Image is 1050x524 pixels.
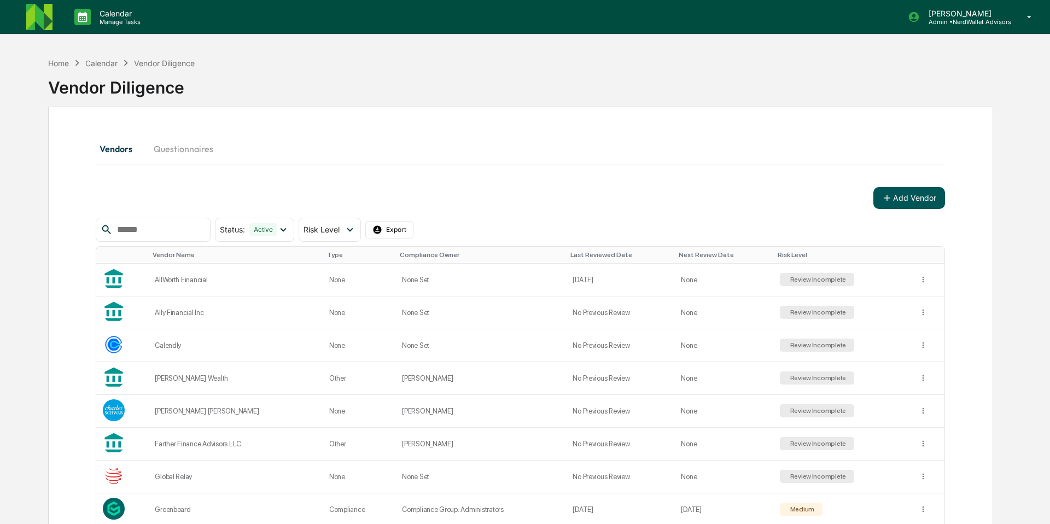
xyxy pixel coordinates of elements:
td: No Previous Review [566,296,674,329]
p: Admin • NerdWallet Advisors [920,18,1011,26]
div: Calendar [85,59,118,68]
div: Global Relay [155,473,316,481]
td: [PERSON_NAME] [395,428,566,461]
img: Vendor Logo [103,465,125,487]
div: Review Incomplete [788,308,847,316]
td: No Previous Review [566,329,674,362]
span: Risk Level [304,225,340,234]
td: None [674,296,773,329]
img: Vendor Logo [103,334,125,356]
p: Manage Tasks [91,18,146,26]
div: Toggle SortBy [679,251,768,259]
div: Review Incomplete [788,407,847,415]
div: Toggle SortBy [153,251,318,259]
div: Toggle SortBy [570,251,670,259]
div: [PERSON_NAME] Wealth [155,374,316,382]
button: Questionnaires [145,136,222,162]
img: Vendor Logo [103,399,125,421]
td: Other [323,428,395,461]
div: Calendly [155,341,316,350]
button: Export [365,221,413,238]
td: [PERSON_NAME] [395,362,566,395]
button: Vendors [96,136,145,162]
td: None [674,395,773,428]
td: None Set [395,329,566,362]
td: None Set [395,296,566,329]
div: Toggle SortBy [400,251,562,259]
div: Toggle SortBy [921,251,941,259]
div: Toggle SortBy [778,251,908,259]
span: Status : [220,225,245,234]
div: Vendor Diligence [48,69,993,97]
td: [PERSON_NAME] [395,395,566,428]
td: None [674,362,773,395]
td: None [323,395,395,428]
p: [PERSON_NAME] [920,9,1011,18]
div: Vendor Diligence [134,59,195,68]
div: Review Incomplete [788,341,847,349]
div: Review Incomplete [788,276,847,283]
td: None [674,461,773,493]
button: Add Vendor [873,187,945,209]
td: None [323,461,395,493]
img: Vendor Logo [103,498,125,520]
td: [DATE] [566,264,674,296]
div: Active [249,223,277,236]
div: Ally Financial Inc [155,308,316,317]
td: None [323,329,395,362]
td: Other [323,362,395,395]
div: Farther Finance Advisors LLC [155,440,316,448]
td: None [674,428,773,461]
td: None [674,329,773,362]
td: None Set [395,461,566,493]
div: Toggle SortBy [105,251,144,259]
div: AllWorth Financial [155,276,316,284]
img: logo [26,4,52,30]
p: Calendar [91,9,146,18]
td: None [674,264,773,296]
div: secondary tabs example [96,136,945,162]
td: No Previous Review [566,395,674,428]
div: Review Incomplete [788,374,847,382]
td: No Previous Review [566,362,674,395]
div: Review Incomplete [788,473,847,480]
td: None [323,296,395,329]
td: None Set [395,264,566,296]
td: None [323,264,395,296]
div: Medium [788,505,814,513]
div: Review Incomplete [788,440,847,447]
td: No Previous Review [566,461,674,493]
td: No Previous Review [566,428,674,461]
div: Greenboard [155,505,316,514]
div: [PERSON_NAME] [PERSON_NAME] [155,407,316,415]
div: Toggle SortBy [327,251,391,259]
div: Home [48,59,69,68]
